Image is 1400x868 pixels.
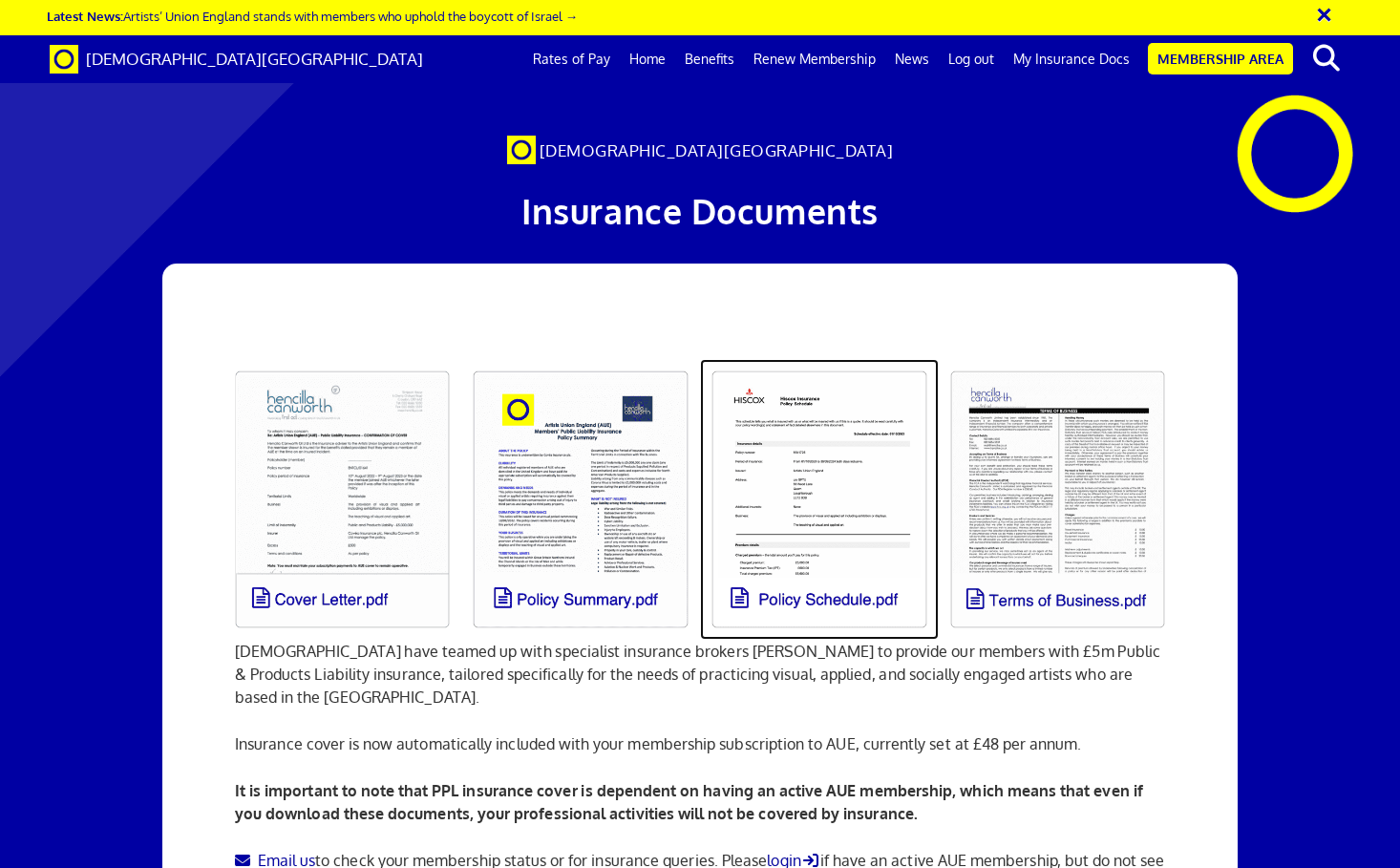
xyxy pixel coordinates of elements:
a: Rates of Pay [523,35,620,83]
span: [DEMOGRAPHIC_DATA][GEOGRAPHIC_DATA] [86,49,423,69]
span: [DEMOGRAPHIC_DATA][GEOGRAPHIC_DATA] [540,140,894,160]
a: My Insurance Docs [1004,35,1139,83]
b: It is important to note that PPL insurance cover is dependent on having an active AUE membership,... [235,781,1143,823]
a: Latest News:Artists’ Union England stands with members who uphold the boycott of Israel → [47,8,578,24]
a: Renew Membership [744,35,885,83]
p: Insurance cover is now automatically included with your membership subscription to AUE, currently... [235,732,1165,755]
a: Log out [939,35,1004,83]
a: News [885,35,939,83]
a: Home [620,35,675,83]
a: Membership Area [1148,43,1293,74]
button: search [1297,38,1355,78]
a: Benefits [675,35,744,83]
span: Insurance Documents [521,189,879,232]
a: Brand [DEMOGRAPHIC_DATA][GEOGRAPHIC_DATA] [35,35,437,83]
p: [DEMOGRAPHIC_DATA] have teamed up with specialist insurance brokers [PERSON_NAME] to provide our ... [235,640,1165,709]
strong: Latest News: [47,8,123,24]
